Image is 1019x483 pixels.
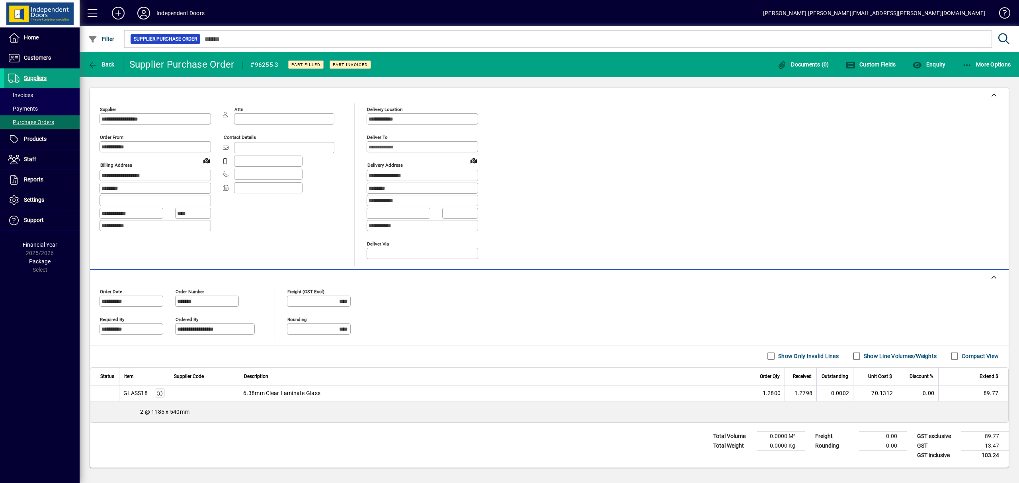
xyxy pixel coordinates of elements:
label: Compact View [960,352,999,360]
span: More Options [962,61,1011,68]
mat-label: Delivery Location [367,107,402,112]
button: Profile [131,6,156,20]
mat-label: Ordered by [176,316,198,322]
mat-label: Attn [234,107,243,112]
label: Show Only Invalid Lines [777,352,839,360]
a: Staff [4,150,80,169]
mat-label: Deliver via [367,241,389,246]
button: Documents (0) [775,57,831,72]
label: Show Line Volumes/Weights [862,352,937,360]
span: Package [29,258,51,265]
td: 0.00 [859,431,907,441]
mat-label: Freight (GST excl) [287,288,324,294]
mat-label: Required by [100,316,124,322]
div: GLASS18 [123,389,148,397]
div: Supplier Purchase Order [129,58,234,71]
mat-label: Order date [100,288,122,294]
a: Customers [4,48,80,68]
a: Settings [4,190,80,210]
span: Description [244,372,268,381]
span: 6.38mm Clear Laminate Glass [243,389,320,397]
td: 0.00 [859,441,907,450]
span: Part Filled [291,62,320,67]
td: 70.1312 [853,386,897,401]
button: Filter [86,32,117,46]
td: 1.2798 [785,386,816,401]
button: Add [105,6,131,20]
span: Invoices [8,92,33,98]
td: 13.47 [961,441,1009,450]
span: Supplier Code [174,372,204,381]
a: Products [4,129,80,149]
span: Filter [88,36,115,42]
td: 0.0000 M³ [757,431,805,441]
td: 0.0002 [816,386,853,401]
td: GST inclusive [913,450,961,460]
span: Financial Year [23,242,57,248]
span: Unit Cost $ [868,372,892,381]
span: Documents (0) [777,61,829,68]
span: Suppliers [24,75,47,81]
a: Reports [4,170,80,190]
span: Reports [24,176,43,183]
span: Status [100,372,114,381]
span: Back [88,61,115,68]
td: 103.24 [961,450,1009,460]
span: Item [124,372,134,381]
td: 0.0000 Kg [757,441,805,450]
td: Total Weight [709,441,757,450]
div: [PERSON_NAME] [PERSON_NAME][EMAIL_ADDRESS][PERSON_NAME][DOMAIN_NAME] [763,7,985,19]
td: GST exclusive [913,431,961,441]
mat-label: Rounding [287,316,306,322]
td: 1.2800 [753,386,785,401]
span: Extend $ [980,372,998,381]
div: #96255-3 [250,58,278,71]
span: Outstanding [822,372,848,381]
mat-label: Order from [100,134,123,140]
span: Order Qty [760,372,780,381]
a: View on map [200,154,213,167]
span: Received [793,372,812,381]
a: Support [4,210,80,230]
td: 89.77 [938,386,1008,401]
span: Discount % [910,372,933,381]
mat-label: Supplier [100,107,116,112]
span: Settings [24,197,44,203]
a: Knowledge Base [993,2,1009,27]
span: Purchase Orders [8,119,54,125]
button: More Options [960,57,1013,72]
app-page-header-button: Back [80,57,123,72]
span: Enquiry [912,61,945,68]
span: Customers [24,55,51,61]
span: Payments [8,105,38,112]
span: Products [24,136,47,142]
button: Enquiry [910,57,947,72]
a: View on map [467,154,480,167]
span: Custom Fields [846,61,896,68]
span: Supplier Purchase Order [134,35,197,43]
a: Purchase Orders [4,115,80,129]
td: Freight [811,431,859,441]
span: Home [24,34,39,41]
td: Total Volume [709,431,757,441]
span: Part Invoiced [333,62,368,67]
button: Back [86,57,117,72]
span: Support [24,217,44,223]
a: Home [4,28,80,48]
span: Staff [24,156,36,162]
mat-label: Deliver To [367,134,388,140]
mat-label: Order number [176,288,204,294]
div: 2 @ 1185 x 540mm [90,401,1008,422]
div: Independent Doors [156,7,205,19]
td: 89.77 [961,431,1009,441]
button: Custom Fields [844,57,898,72]
a: Payments [4,102,80,115]
td: GST [913,441,961,450]
a: Invoices [4,88,80,102]
td: Rounding [811,441,859,450]
td: 0.00 [897,386,938,401]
